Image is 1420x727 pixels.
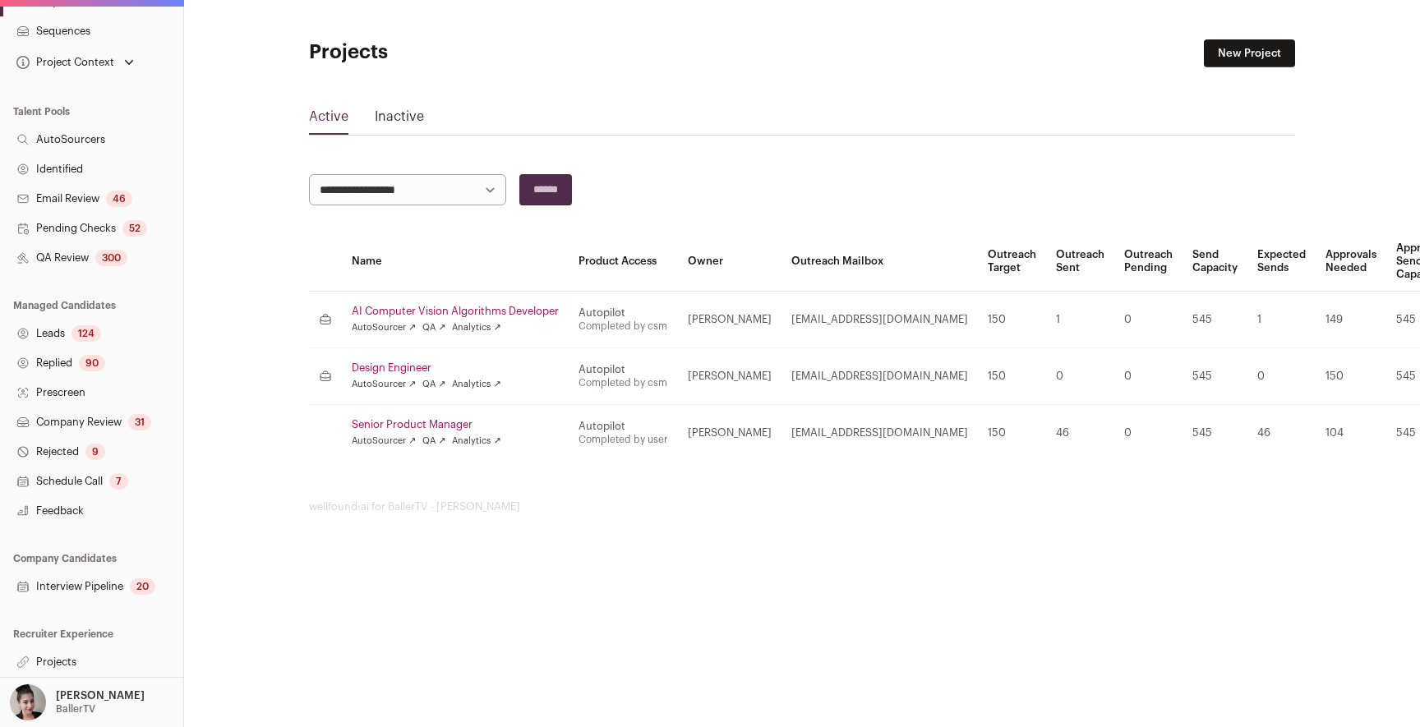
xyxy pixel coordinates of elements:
td: 0 [1114,292,1183,348]
footer: wellfound:ai for BallerTV - [PERSON_NAME] [309,500,1295,513]
td: 150 [978,292,1046,348]
td: [EMAIL_ADDRESS][DOMAIN_NAME] [781,348,978,405]
td: [PERSON_NAME] [678,348,781,405]
td: 0 [1114,405,1183,462]
h1: Projects [309,39,638,66]
a: AutoSourcer ↗ [352,435,416,448]
td: 545 [1183,292,1247,348]
p: BallerTV [56,702,95,715]
div: 9 [85,444,105,460]
div: 124 [71,325,101,342]
div: Autopilot [579,420,668,433]
td: 46 [1046,405,1114,462]
th: Outreach Mailbox [781,232,978,292]
td: 1 [1046,292,1114,348]
a: New Project [1204,39,1295,67]
a: Design Engineer [352,361,559,375]
div: Autopilot [579,306,668,320]
img: 8072482-medium_jpg [10,684,46,720]
th: Expected Sends [1247,232,1316,292]
div: 31 [128,414,151,430]
a: Analytics ↗ [452,321,500,334]
td: [PERSON_NAME] [678,405,781,462]
div: 90 [79,355,105,371]
div: 52 [122,220,147,237]
td: 46 [1247,405,1316,462]
td: 0 [1046,348,1114,405]
a: Active [309,107,348,133]
a: Analytics ↗ [452,378,500,391]
td: 150 [978,405,1046,462]
div: 46 [106,191,132,207]
td: [EMAIL_ADDRESS][DOMAIN_NAME] [781,405,978,462]
a: AI Computer Vision Algorithms Developer [352,305,559,318]
p: [PERSON_NAME] [56,689,145,702]
button: Open dropdown [7,684,148,720]
td: [PERSON_NAME] [678,292,781,348]
td: 545 [1183,405,1247,462]
a: AutoSourcer ↗ [352,378,416,391]
td: 545 [1183,348,1247,405]
a: Analytics ↗ [452,435,500,448]
th: Outreach Sent [1046,232,1114,292]
a: Senior Product Manager [352,418,559,431]
button: Open dropdown [13,51,137,74]
th: Product Access [569,232,678,292]
a: Completed by csm [579,321,667,331]
a: Completed by user [579,435,668,444]
div: Autopilot [579,363,668,376]
div: 7 [109,473,128,490]
th: Approvals Needed [1316,232,1386,292]
th: Outreach Pending [1114,232,1183,292]
th: Owner [678,232,781,292]
a: AutoSourcer ↗ [352,321,416,334]
div: 20 [130,578,155,595]
td: 104 [1316,405,1386,462]
a: QA ↗ [422,435,445,448]
td: [EMAIL_ADDRESS][DOMAIN_NAME] [781,292,978,348]
th: Outreach Target [978,232,1046,292]
td: 149 [1316,292,1386,348]
td: 0 [1114,348,1183,405]
td: 0 [1247,348,1316,405]
a: QA ↗ [422,378,445,391]
td: 150 [978,348,1046,405]
a: QA ↗ [422,321,445,334]
div: 300 [95,250,127,266]
a: Completed by csm [579,378,667,388]
a: Inactive [375,107,424,133]
td: 150 [1316,348,1386,405]
th: Name [342,232,569,292]
div: Project Context [13,56,114,69]
th: Send Capacity [1183,232,1247,292]
td: 1 [1247,292,1316,348]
